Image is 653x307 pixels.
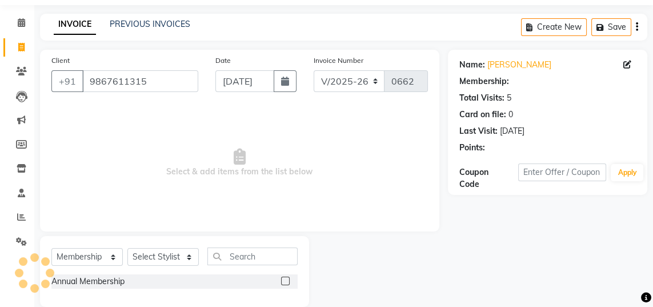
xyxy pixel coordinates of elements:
div: Last Visit: [459,125,498,137]
label: Client [51,55,70,66]
div: 0 [508,109,513,121]
div: Coupon Code [459,166,518,190]
label: Date [215,55,231,66]
div: Membership: [459,75,509,87]
input: Enter Offer / Coupon Code [518,164,607,181]
button: +91 [51,70,83,92]
input: Search [207,248,298,265]
span: Select & add items from the list below [51,106,428,220]
div: Total Visits: [459,92,504,104]
button: Create New [521,18,587,36]
input: Search by Name/Mobile/Email/Code [82,70,198,92]
div: Name: [459,59,485,71]
div: Annual Membership [51,276,125,288]
a: [PERSON_NAME] [487,59,551,71]
button: Apply [611,164,643,181]
button: Save [591,18,631,36]
a: PREVIOUS INVOICES [110,19,190,29]
div: 5 [507,92,511,104]
div: Points: [459,142,485,154]
div: [DATE] [500,125,524,137]
label: Invoice Number [314,55,363,66]
a: INVOICE [54,14,96,35]
div: Card on file: [459,109,506,121]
